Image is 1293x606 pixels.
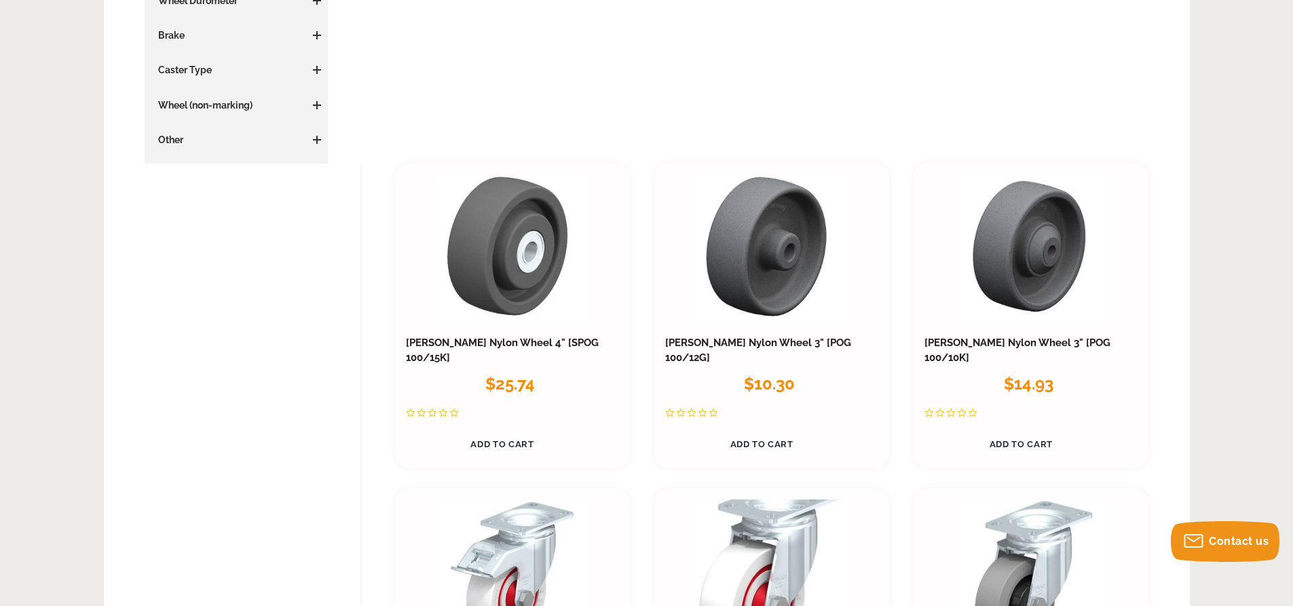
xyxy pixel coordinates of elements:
[151,98,322,112] h3: Wheel (non-marking)
[730,439,793,449] span: Add to Cart
[151,29,322,42] h3: Brake
[485,374,535,394] span: $25.74
[1209,535,1269,548] span: Contact us
[924,431,1117,457] a: Add to Cart
[744,374,795,394] span: $10.30
[990,439,1053,449] span: Add to Cart
[470,439,533,449] span: Add to Cart
[151,133,322,147] h3: Other
[406,431,599,457] a: Add to Cart
[151,63,322,77] h3: Caster Type
[1171,521,1279,562] button: Contact us
[665,337,851,364] a: [PERSON_NAME] Nylon Wheel 3" [POG 100/12G]
[924,337,1110,364] a: [PERSON_NAME] Nylon Wheel 3" [POG 100/10K]
[665,431,858,457] a: Add to Cart
[406,337,599,364] a: [PERSON_NAME] Nylon Wheel 4" [SPOG 100/15K]
[1004,374,1053,394] span: $14.93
